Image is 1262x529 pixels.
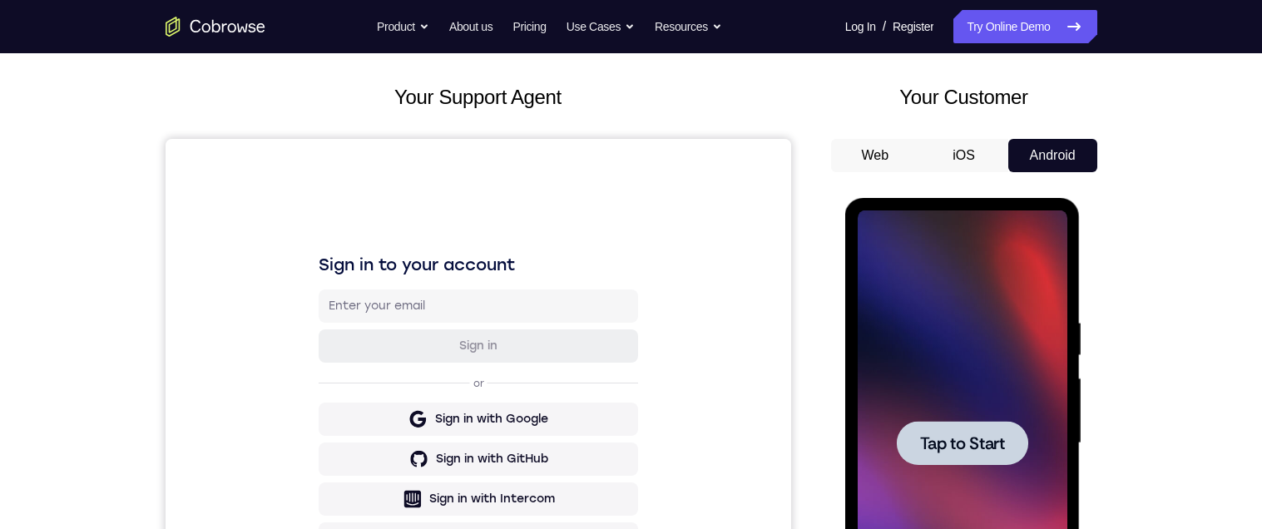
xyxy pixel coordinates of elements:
a: Go to the home page [166,17,265,37]
span: / [883,17,886,37]
span: Tap to Start [75,237,160,254]
a: Log In [845,10,876,43]
a: Try Online Demo [953,10,1096,43]
p: or [304,238,322,251]
button: Resources [655,10,722,43]
div: Sign in with Zendesk [265,392,388,408]
button: Android [1008,139,1097,172]
button: iOS [919,139,1008,172]
button: Product [377,10,429,43]
a: Register [893,10,933,43]
p: Don't have an account? [153,430,473,443]
button: Sign in with Google [153,264,473,297]
button: Sign in with Intercom [153,344,473,377]
button: Sign in with GitHub [153,304,473,337]
div: Sign in with GitHub [270,312,383,329]
div: Sign in with Google [270,272,383,289]
button: Sign in with Zendesk [153,383,473,417]
button: Tap to Start [52,223,183,267]
div: Sign in with Intercom [264,352,389,368]
h2: Your Support Agent [166,82,791,112]
a: About us [449,10,492,43]
h2: Your Customer [831,82,1097,112]
a: Pricing [512,10,546,43]
button: Web [831,139,920,172]
a: Create a new account [281,431,399,442]
button: Use Cases [567,10,635,43]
